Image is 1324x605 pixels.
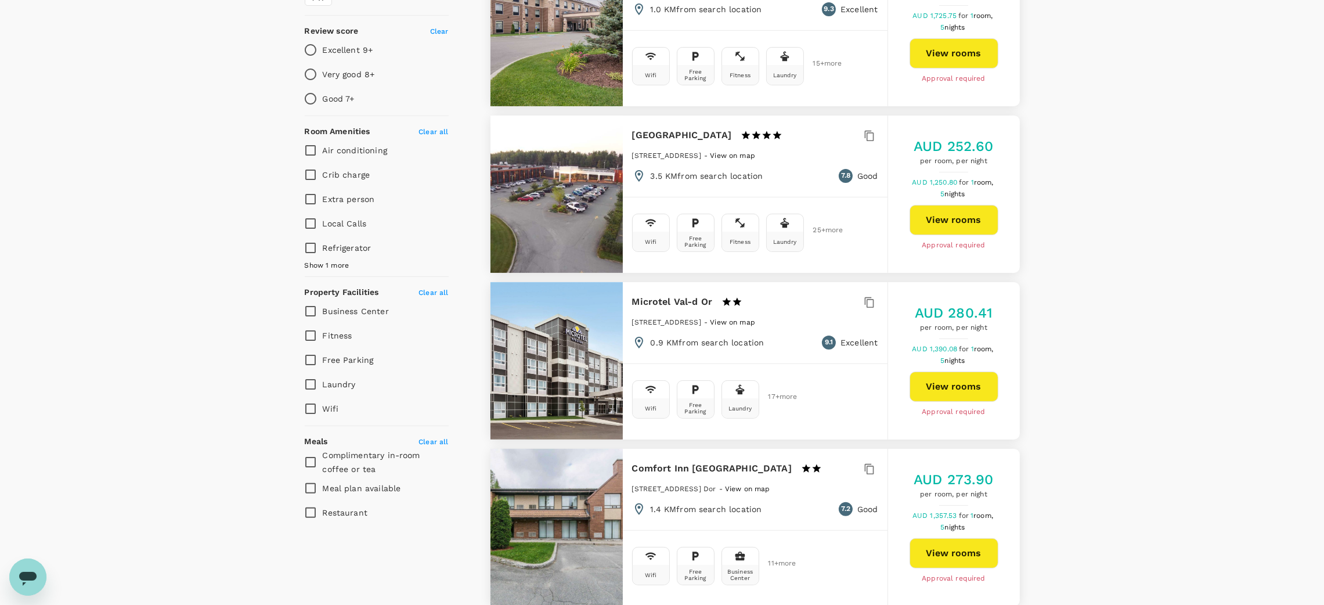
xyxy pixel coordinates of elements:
[704,152,710,160] span: -
[973,12,993,20] span: room,
[632,127,732,143] h6: [GEOGRAPHIC_DATA]
[914,489,994,500] span: per room, per night
[769,393,786,401] span: 17 + more
[323,404,339,413] span: Wifi
[724,568,756,581] div: Business Center
[940,356,966,365] span: 5
[945,356,965,365] span: nights
[813,226,831,234] span: 25 + more
[651,170,763,182] p: 3.5 KM from search location
[323,380,356,389] span: Laundry
[323,307,389,316] span: Business Center
[305,25,359,38] h6: Review score
[940,23,966,31] span: 5
[710,317,755,326] a: View on map
[645,405,657,412] div: Wifi
[914,156,994,167] span: per room, per night
[973,512,993,520] span: room,
[645,239,657,245] div: Wifi
[922,573,986,585] span: Approval required
[645,72,657,78] div: Wifi
[680,568,712,581] div: Free Parking
[910,205,998,235] button: View rooms
[323,451,420,474] span: Complimentary in-room coffee or tea
[971,178,995,186] span: 1
[719,485,725,493] span: -
[912,345,959,353] span: AUD 1,390.08
[914,137,994,156] h5: AUD 252.60
[651,3,762,15] p: 1.0 KM from search location
[680,235,712,248] div: Free Parking
[974,178,994,186] span: room,
[323,195,375,204] span: Extra person
[419,289,448,297] span: Clear all
[419,438,448,446] span: Clear all
[971,512,995,520] span: 1
[323,484,401,493] span: Meal plan available
[910,538,998,568] button: View rooms
[857,503,878,515] p: Good
[632,152,701,160] span: [STREET_ADDRESS]
[912,178,959,186] span: AUD 1,250.80
[945,190,965,198] span: nights
[773,239,796,245] div: Laundry
[769,560,786,567] span: 11 + more
[323,44,373,56] p: Excellent 9+
[632,294,713,310] h6: Microtel Val-d Or
[940,190,966,198] span: 5
[323,331,352,340] span: Fitness
[940,523,966,531] span: 5
[840,3,878,15] p: Excellent
[813,60,831,67] span: 15 + more
[323,508,368,517] span: Restaurant
[945,23,965,31] span: nights
[710,318,755,326] span: View on map
[974,345,994,353] span: room,
[730,239,751,245] div: Fitness
[323,69,375,80] p: Very good 8+
[910,38,998,69] button: View rooms
[323,146,387,155] span: Air conditioning
[841,170,850,182] span: 7.8
[959,512,971,520] span: for
[710,150,755,160] a: View on map
[910,372,998,402] button: View rooms
[725,485,770,493] span: View on map
[323,355,374,365] span: Free Parking
[704,318,710,326] span: -
[971,12,995,20] span: 1
[959,178,971,186] span: for
[305,435,328,448] h6: Meals
[945,523,965,531] span: nights
[632,318,701,326] span: [STREET_ADDRESS]
[915,322,993,334] span: per room, per night
[323,243,371,253] span: Refrigerator
[959,345,971,353] span: for
[773,72,796,78] div: Laundry
[645,572,657,578] div: Wifi
[632,460,792,477] h6: Comfort Inn [GEOGRAPHIC_DATA]
[971,345,995,353] span: 1
[958,12,970,20] span: for
[730,72,751,78] div: Fitness
[825,337,833,348] span: 9.1
[725,484,770,493] a: View on map
[419,128,448,136] span: Clear all
[651,503,762,515] p: 1.4 KM from search location
[323,219,367,228] span: Local Calls
[912,12,958,20] span: AUD 1,725.75
[912,512,959,520] span: AUD 1,357.53
[841,503,850,515] span: 7.2
[680,402,712,415] div: Free Parking
[728,405,752,412] div: Laundry
[857,170,878,182] p: Good
[651,337,764,348] p: 0.9 KM from search location
[632,485,716,493] span: [STREET_ADDRESS] Dor
[430,27,449,35] span: Clear
[915,304,993,322] h5: AUD 280.41
[680,69,712,81] div: Free Parking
